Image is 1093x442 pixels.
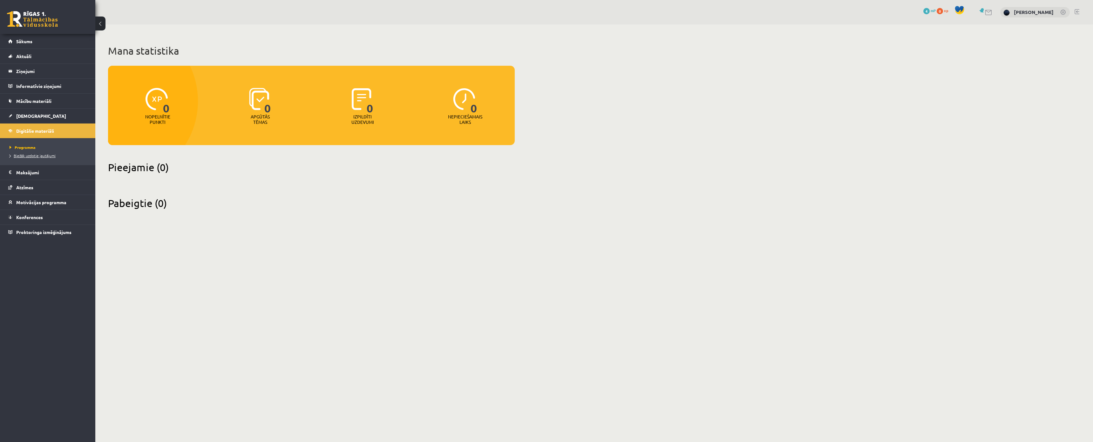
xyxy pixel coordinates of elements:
a: Maksājumi [8,165,87,180]
span: mP [931,8,936,13]
a: Mācību materiāli [8,94,87,108]
a: Digitālie materiāli [8,124,87,138]
img: icon-clock-7be60019b62300814b6bd22b8e044499b485619524d84068768e800edab66f18.svg [453,88,475,110]
a: [DEMOGRAPHIC_DATA] [8,109,87,123]
a: Konferences [8,210,87,224]
span: Aktuāli [16,53,31,59]
a: Informatīvie ziņojumi [8,79,87,93]
span: 0 [367,88,373,114]
legend: Informatīvie ziņojumi [16,79,87,93]
span: Programma [10,145,36,150]
a: 4 mP [923,8,936,13]
span: Atzīmes [16,184,33,190]
span: [DEMOGRAPHIC_DATA] [16,113,66,119]
a: Sākums [8,34,87,49]
a: Rīgas 1. Tālmācības vidusskola [7,11,58,27]
img: Nikolass Karpjuks [1003,10,1010,16]
span: 0 [264,88,271,114]
span: Biežāk uzdotie jautājumi [10,153,56,158]
span: Konferences [16,214,43,220]
img: icon-completed-tasks-ad58ae20a441b2904462921112bc710f1caf180af7a3daa7317a5a94f2d26646.svg [352,88,371,110]
a: 0 xp [937,8,951,13]
h2: Pieejamie (0) [108,161,515,173]
img: icon-learned-topics-4a711ccc23c960034f471b6e78daf4a3bad4a20eaf4de84257b87e66633f6470.svg [249,88,269,110]
a: Motivācijas programma [8,195,87,210]
a: Biežāk uzdotie jautājumi [10,153,89,158]
p: Nopelnītie punkti [145,114,170,125]
h1: Mana statistika [108,44,515,57]
span: 0 [471,88,477,114]
a: Aktuāli [8,49,87,64]
a: Ziņojumi [8,64,87,78]
span: 4 [923,8,930,14]
a: Programma [10,144,89,150]
h2: Pabeigtie (0) [108,197,515,209]
img: icon-xp-0682a9bc20223a9ccc6f5883a126b849a74cddfe5390d2b41b4391c66f2066e7.svg [146,88,168,110]
span: 0 [163,88,170,114]
span: 0 [937,8,943,14]
a: [PERSON_NAME] [1014,9,1054,15]
span: xp [944,8,948,13]
legend: Maksājumi [16,165,87,180]
span: Sākums [16,38,32,44]
span: Mācību materiāli [16,98,51,104]
legend: Ziņojumi [16,64,87,78]
span: Digitālie materiāli [16,128,54,134]
a: Proktoringa izmēģinājums [8,225,87,239]
p: Izpildīti uzdevumi [350,114,375,125]
p: Apgūtās tēmas [248,114,273,125]
span: Motivācijas programma [16,199,66,205]
span: Proktoringa izmēģinājums [16,229,71,235]
a: Atzīmes [8,180,87,195]
p: Nepieciešamais laiks [448,114,482,125]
